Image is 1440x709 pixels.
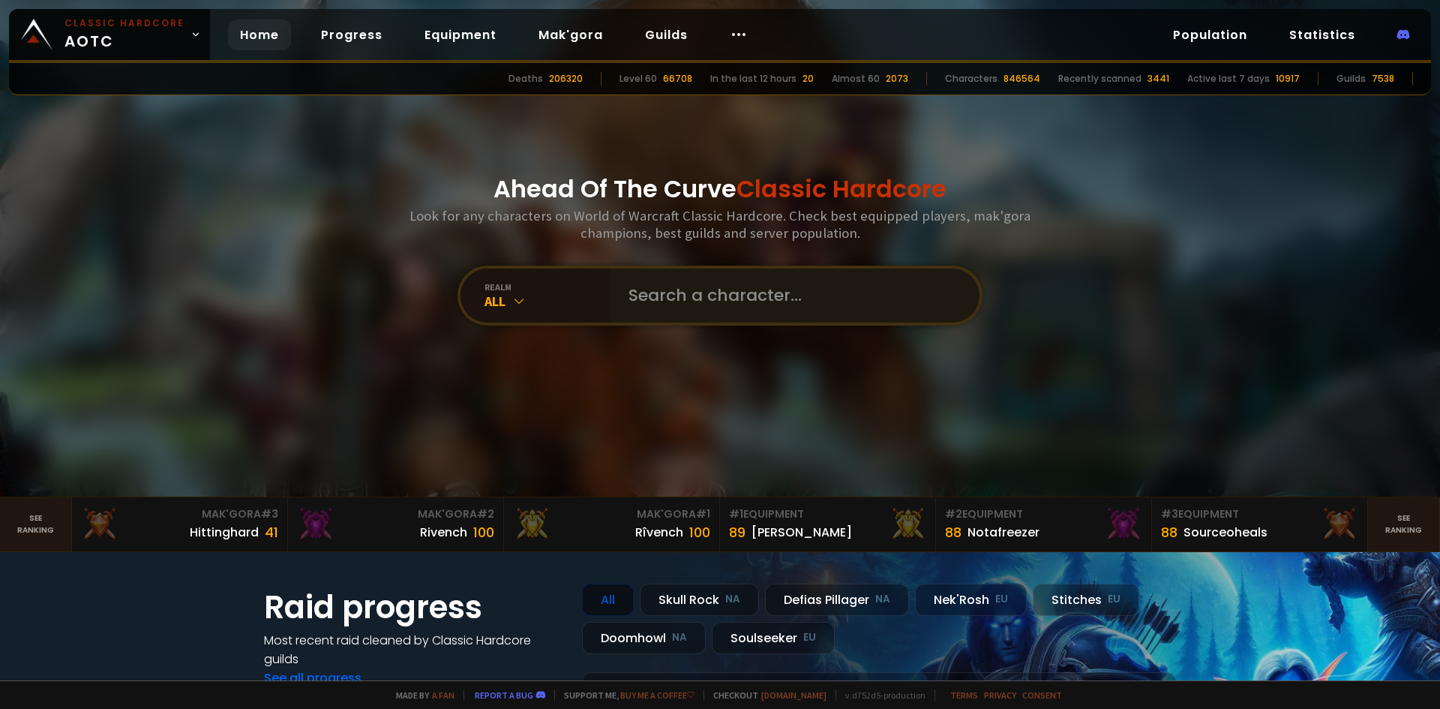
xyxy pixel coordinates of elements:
a: Seeranking [1368,497,1440,551]
div: Hittinghard [190,523,259,542]
small: NA [725,592,740,607]
div: Equipment [945,506,1142,522]
a: [DOMAIN_NAME] [761,689,826,701]
a: Statistics [1277,20,1367,50]
a: See all progress [264,669,361,686]
a: Population [1161,20,1259,50]
span: # 1 [696,506,710,521]
div: 2073 [886,72,908,86]
small: EU [995,592,1008,607]
div: 10917 [1276,72,1300,86]
span: # 1 [729,506,743,521]
div: Almost 60 [832,72,880,86]
a: #2Equipment88Notafreezer [936,497,1152,551]
a: Mak'Gora#3Hittinghard41 [72,497,288,551]
input: Search a character... [619,269,961,323]
div: All [484,293,610,310]
a: Mak'Gora#2Rivench100 [288,497,504,551]
span: Support me, [554,689,694,701]
a: Privacy [984,689,1016,701]
div: Soulseeker [712,622,835,654]
a: #1Equipment89[PERSON_NAME] [720,497,936,551]
div: Deaths [508,72,543,86]
div: Mak'Gora [81,506,278,522]
a: Consent [1022,689,1062,701]
span: # 2 [945,506,962,521]
a: #3Equipment88Sourceoheals [1152,497,1368,551]
div: 100 [473,522,494,542]
h3: Look for any characters on World of Warcraft Classic Hardcore. Check best equipped players, mak'g... [403,207,1036,242]
div: Active last 7 days [1187,72,1270,86]
small: NA [875,592,890,607]
a: Mak'gora [526,20,615,50]
div: Sourceoheals [1183,523,1267,542]
div: Guilds [1336,72,1366,86]
h4: Most recent raid cleaned by Classic Hardcore guilds [264,631,564,668]
div: 846564 [1003,72,1040,86]
div: Nek'Rosh [915,584,1027,616]
div: All [582,584,634,616]
div: 88 [1161,522,1177,542]
a: Terms [950,689,978,701]
a: Classic HardcoreAOTC [9,9,210,60]
div: Equipment [1161,506,1358,522]
div: 41 [265,522,278,542]
div: 3441 [1147,72,1169,86]
small: Classic Hardcore [64,17,184,30]
span: v. d752d5 - production [835,689,925,701]
div: Recently scanned [1058,72,1141,86]
div: [PERSON_NAME] [751,523,852,542]
h1: Ahead Of The Curve [493,171,946,207]
div: 7538 [1372,72,1394,86]
span: Classic Hardcore [736,172,946,206]
a: Buy me a coffee [620,689,694,701]
div: 88 [945,522,961,542]
div: Equipment [729,506,926,522]
div: Skull Rock [640,584,759,616]
h1: Raid progress [264,584,564,631]
span: # 3 [261,506,278,521]
span: AOTC [64,17,184,53]
div: Characters [945,72,997,86]
span: Made by [387,689,454,701]
div: Mak'Gora [297,506,494,522]
div: Notafreezer [967,523,1039,542]
div: 100 [689,522,710,542]
small: NA [672,630,687,645]
a: Report a bug [475,689,533,701]
div: In the last 12 hours [710,72,796,86]
div: Stitches [1033,584,1139,616]
span: Checkout [703,689,826,701]
span: # 2 [477,506,494,521]
div: Rivench [420,523,467,542]
a: a fan [432,689,454,701]
div: 206320 [549,72,583,86]
div: 89 [729,522,745,542]
span: # 3 [1161,506,1178,521]
a: Mak'Gora#1Rîvench100 [504,497,720,551]
a: Guilds [633,20,700,50]
div: realm [484,281,610,293]
div: Rîvench [635,523,683,542]
small: EU [1108,592,1120,607]
div: Defias Pillager [765,584,909,616]
a: Home [228,20,291,50]
a: Progress [309,20,394,50]
small: EU [803,630,816,645]
div: 20 [802,72,814,86]
div: Doomhowl [582,622,706,654]
div: 66708 [663,72,692,86]
div: Level 60 [619,72,657,86]
div: Mak'Gora [513,506,710,522]
a: Equipment [412,20,508,50]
